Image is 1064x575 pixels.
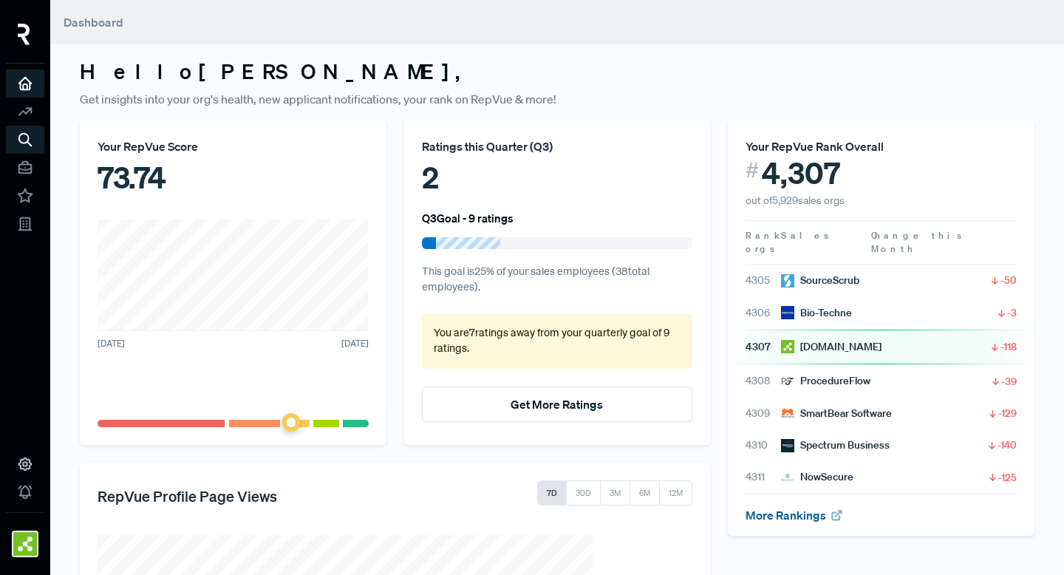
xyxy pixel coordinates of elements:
[746,229,831,255] span: Sales orgs
[781,406,794,420] img: SmartBear Software
[1000,339,1017,354] span: -118
[781,406,892,421] div: SmartBear Software
[781,339,881,355] div: [DOMAIN_NAME]
[434,325,681,357] p: You are 7 ratings away from your quarterly goal of 9 ratings .
[13,532,37,556] img: Kontakt.io
[781,439,794,452] img: Spectrum Business
[998,470,1017,485] span: -125
[422,137,693,155] div: Ratings this Quarter ( Q3 )
[80,59,1034,84] h3: Hello [PERSON_NAME] ,
[781,273,859,288] div: SourceScrub
[781,305,852,321] div: Bio-Techne
[566,480,601,506] button: 30D
[746,339,781,355] span: 4307
[80,90,1034,108] p: Get insights into your org's health, new applicant notifications, your rank on RepVue & more!
[422,264,693,296] p: This goal is 25 % of your sales employees ( 38 total employees).
[98,137,369,155] div: Your RepVue Score
[630,480,660,506] button: 6M
[422,155,693,200] div: 2
[781,471,794,484] img: NowSecure
[600,480,630,506] button: 3M
[341,337,369,350] span: [DATE]
[98,487,277,505] h5: RepVue Profile Page Views
[997,438,1017,452] span: -140
[746,273,781,288] span: 4305
[1000,273,1017,287] span: -50
[746,469,781,485] span: 4311
[746,155,759,186] span: #
[762,155,840,191] span: 4,307
[1001,374,1017,389] span: -39
[746,139,884,154] span: Your RepVue Rank Overall
[746,406,781,421] span: 4309
[998,406,1017,421] span: -129
[98,337,125,350] span: [DATE]
[781,375,794,388] img: ProcedureFlow
[422,387,693,422] button: Get More Ratings
[6,512,44,563] a: Kontakt.io
[18,24,30,45] img: RepVue
[98,155,369,200] div: 73.74
[781,373,870,389] div: ProcedureFlow
[781,306,794,319] img: Bio-Techne
[1007,305,1017,320] span: -3
[659,480,692,506] button: 12M
[746,305,781,321] span: 4306
[781,469,853,485] div: NowSecure
[746,373,781,389] span: 4308
[871,229,964,255] span: Change this Month
[746,194,845,207] span: out of 5,929 sales orgs
[781,438,890,453] div: Spectrum Business
[422,211,514,225] h6: Q3 Goal - 9 ratings
[746,508,843,523] a: More Rankings
[64,15,123,30] span: Dashboard
[746,229,781,242] span: Rank
[781,274,794,287] img: SourceScrub
[537,480,567,506] button: 7D
[746,438,781,453] span: 4310
[781,340,794,353] img: Kontakt.io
